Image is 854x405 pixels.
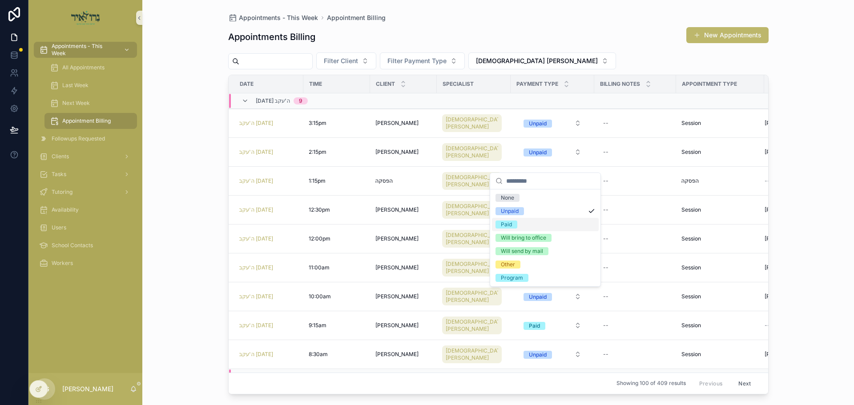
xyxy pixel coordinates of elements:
a: Session [681,120,759,127]
span: 11:00am [309,264,330,271]
span: 10:00am [309,293,331,300]
a: 8:30am [309,351,365,358]
a: [DEMOGRAPHIC_DATA] [PERSON_NAME] [442,315,505,336]
a: Tutoring [34,184,137,200]
span: Client [376,80,395,88]
a: Appointment Billing [327,13,386,22]
a: ה'עקב [DATE] [239,148,274,156]
a: ה'עקב [DATE] [239,322,274,329]
a: [DEMOGRAPHIC_DATA] [PERSON_NAME] [442,288,502,305]
a: 3:15pm [309,120,365,127]
button: Select Button [468,52,616,69]
a: [PHONE_NUMBER] [765,264,836,271]
a: [PERSON_NAME] [375,351,431,358]
span: Session [681,120,701,127]
span: Session [681,206,701,213]
a: Tasks [34,166,137,182]
a: 10:00am [309,293,365,300]
div: -- [603,120,608,127]
a: -- [600,174,671,188]
span: 3:15pm [309,120,326,127]
a: Appointments - This Week [34,42,137,58]
a: ה'עקב [DATE] [239,235,298,242]
p: [PERSON_NAME] [62,385,113,393]
a: ה'עקב [DATE] [239,120,274,127]
a: Session [681,351,759,358]
a: Users [34,220,137,236]
div: Unpaid [529,148,547,156]
a: -- [600,289,671,304]
button: Select Button [516,317,588,333]
a: 11:00am [309,264,365,271]
span: הפסקה [375,177,393,184]
span: Specialist [443,80,474,88]
a: [PHONE_NUMBER] [765,206,836,213]
a: [PHONE_NUMBER] [765,235,836,242]
a: [PERSON_NAME] [375,235,431,242]
a: [DEMOGRAPHIC_DATA] [PERSON_NAME] [442,141,505,163]
span: ה'עקב [DATE] [239,235,274,242]
span: -- [765,322,770,329]
span: [PERSON_NAME] [375,351,419,358]
a: [DEMOGRAPHIC_DATA] [PERSON_NAME] [442,257,505,278]
a: ה'עקב [DATE] [239,264,298,271]
a: [DEMOGRAPHIC_DATA] [PERSON_NAME] [442,286,505,307]
button: Select Button [516,115,588,131]
div: Unpaid [529,120,547,128]
a: Workers [34,255,137,271]
a: Followups Requested [34,131,137,147]
a: Next Week [44,95,137,111]
img: App logo [71,11,100,25]
span: [PHONE_NUMBER] [765,351,812,358]
span: Users [52,224,66,231]
span: Filter Client [324,56,358,65]
span: Session [681,235,701,242]
span: [DEMOGRAPHIC_DATA] [PERSON_NAME] [446,116,498,130]
span: [DEMOGRAPHIC_DATA] [PERSON_NAME] [446,347,498,361]
a: Session [681,235,759,242]
a: [DEMOGRAPHIC_DATA] [PERSON_NAME] [442,112,505,134]
a: -- [600,347,671,361]
a: [PHONE_NUMBER] [765,293,836,300]
a: [DEMOGRAPHIC_DATA] [PERSON_NAME] [442,201,502,219]
span: Tasks [52,171,66,178]
span: [DEMOGRAPHIC_DATA] [PERSON_NAME] [446,318,498,333]
a: ה'עקב [DATE] [239,206,274,213]
a: 12:00pm [309,235,365,242]
span: School Contacts [52,242,93,249]
a: -- [600,203,671,217]
div: Will send by mail [501,247,543,255]
a: Session [681,206,759,213]
div: -- [603,206,608,213]
span: Last Week [62,82,89,89]
a: 1:15pm [309,177,365,184]
a: -- [600,232,671,246]
a: [PERSON_NAME] [375,322,431,329]
span: [PHONE_NUMBER] [765,120,812,127]
div: 9 [299,97,302,104]
span: [PHONE_NUMBER] [765,293,812,300]
a: Appointments - This Week [228,13,318,22]
span: Session [681,148,701,156]
h1: Appointments Billing [228,31,315,43]
span: [PERSON_NAME] [375,264,419,271]
a: School Contacts [34,237,137,253]
div: None [501,194,514,202]
div: -- [603,148,608,156]
span: Session [681,322,701,329]
span: Payment Type [516,80,558,88]
span: [DEMOGRAPHIC_DATA] [PERSON_NAME] [446,289,498,304]
a: [PHONE_NUMBER] [765,351,836,358]
a: -- [765,322,836,329]
a: All Appointments [44,60,137,76]
div: Paid [529,322,540,330]
a: ה'עקב [DATE] [239,293,298,300]
a: [PERSON_NAME] [375,264,431,271]
span: [PERSON_NAME] [375,293,419,300]
a: [DEMOGRAPHIC_DATA] [PERSON_NAME] [442,230,502,248]
a: Session [681,148,759,156]
a: [DEMOGRAPHIC_DATA] [PERSON_NAME] [442,228,505,249]
span: Billing Notes [600,80,640,88]
div: -- [603,177,608,184]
